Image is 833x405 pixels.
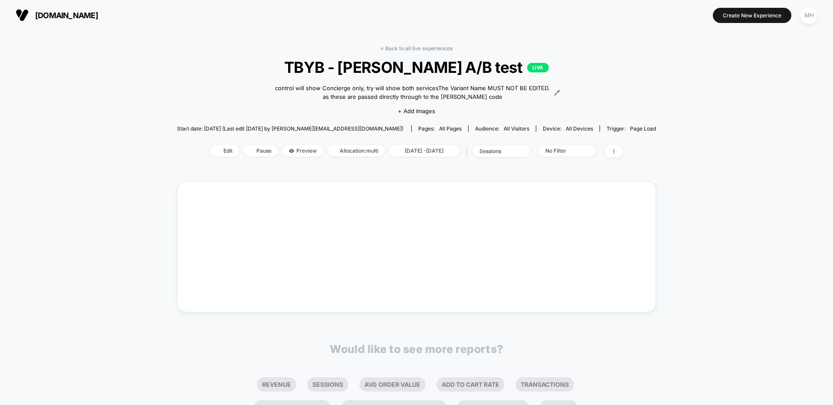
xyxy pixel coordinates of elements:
[607,125,656,132] div: Trigger:
[359,377,426,392] li: Avg Order Value
[13,8,101,22] button: [DOMAIN_NAME]
[800,7,817,24] div: MH
[464,145,473,157] span: |
[504,125,529,132] span: All Visitors
[798,7,820,24] button: MH
[328,145,385,157] span: Allocation: multi
[16,9,29,22] img: Visually logo
[475,125,529,132] div: Audience:
[389,145,459,157] span: [DATE] - [DATE]
[282,145,323,157] span: Preview
[418,125,462,132] div: Pages:
[177,125,403,132] span: Start date: [DATE] (Last edit [DATE] by [PERSON_NAME][EMAIL_ADDRESS][DOMAIN_NAME])
[713,8,791,23] button: Create New Experience
[201,58,632,76] span: TBYB - [PERSON_NAME] A/B test
[515,377,574,392] li: Transactions
[380,45,453,52] a: < Back to all live experiences
[273,84,552,101] span: control will show Concierge only, try will show both servicesThe Variant Name MUST NOT BE EDITED....
[436,377,505,392] li: Add To Cart Rate
[566,125,593,132] span: all devices
[439,125,462,132] span: all pages
[479,148,514,154] div: sessions
[398,108,435,114] span: + Add Images
[257,377,296,392] li: Revenue
[35,11,98,20] span: [DOMAIN_NAME]
[210,145,239,157] span: Edit
[536,125,600,132] span: Device:
[243,145,278,157] span: Pause
[527,63,549,72] p: LIVE
[330,343,503,356] p: Would like to see more reports?
[630,125,656,132] span: Page Load
[307,377,348,392] li: Sessions
[545,147,580,154] div: No Filter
